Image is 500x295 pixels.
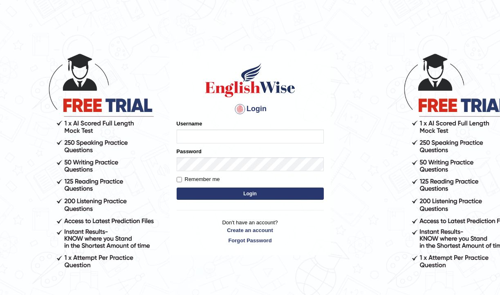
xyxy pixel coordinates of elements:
[177,237,324,244] a: Forgot Password
[177,120,202,127] label: Username
[177,226,324,234] a: Create an account
[177,219,324,244] p: Don't have an account?
[177,147,202,155] label: Password
[177,103,324,116] h4: Login
[177,188,324,200] button: Login
[177,175,220,183] label: Remember me
[177,177,182,182] input: Remember me
[204,62,297,98] img: Logo of English Wise sign in for intelligent practice with AI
